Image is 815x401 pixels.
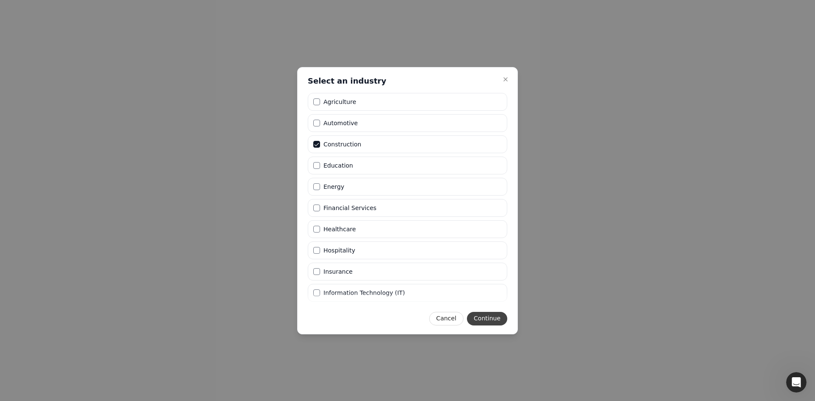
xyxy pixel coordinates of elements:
[323,226,356,232] label: Healthcare
[323,290,405,296] label: Information Technology (IT)
[467,312,507,325] button: Continue
[308,76,386,86] h2: Select an industry
[323,163,353,168] label: Education
[323,184,344,190] label: Energy
[323,205,377,211] label: Financial Services
[323,247,355,253] label: Hospitality
[786,372,807,393] iframe: Intercom live chat
[323,99,356,105] label: Agriculture
[323,269,353,275] label: Insurance
[323,120,358,126] label: Automotive
[323,141,361,147] label: Construction
[429,312,464,325] button: Cancel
